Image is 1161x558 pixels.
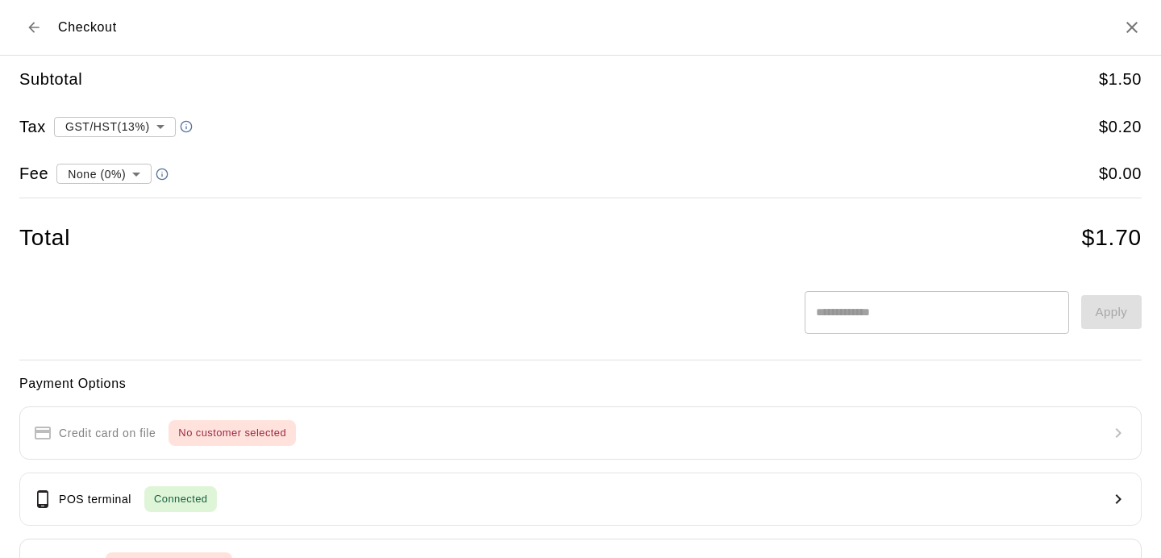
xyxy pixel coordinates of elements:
button: Close [1122,18,1142,37]
h4: $ 1.70 [1082,224,1142,252]
h5: Tax [19,116,46,138]
h5: Fee [19,163,48,185]
p: POS terminal [59,491,131,508]
div: Checkout [19,13,117,42]
span: Connected [144,490,217,509]
h5: $ 1.50 [1099,69,1142,90]
h5: Subtotal [19,69,82,90]
div: GST/HST ( 13 %) [54,111,176,141]
h6: Payment Options [19,373,1142,394]
h4: Total [19,224,70,252]
button: Back to cart [19,13,48,42]
h5: $ 0.00 [1099,163,1142,185]
div: None (0%) [56,159,152,189]
button: POS terminalConnected [19,473,1142,526]
h5: $ 0.20 [1099,116,1142,138]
